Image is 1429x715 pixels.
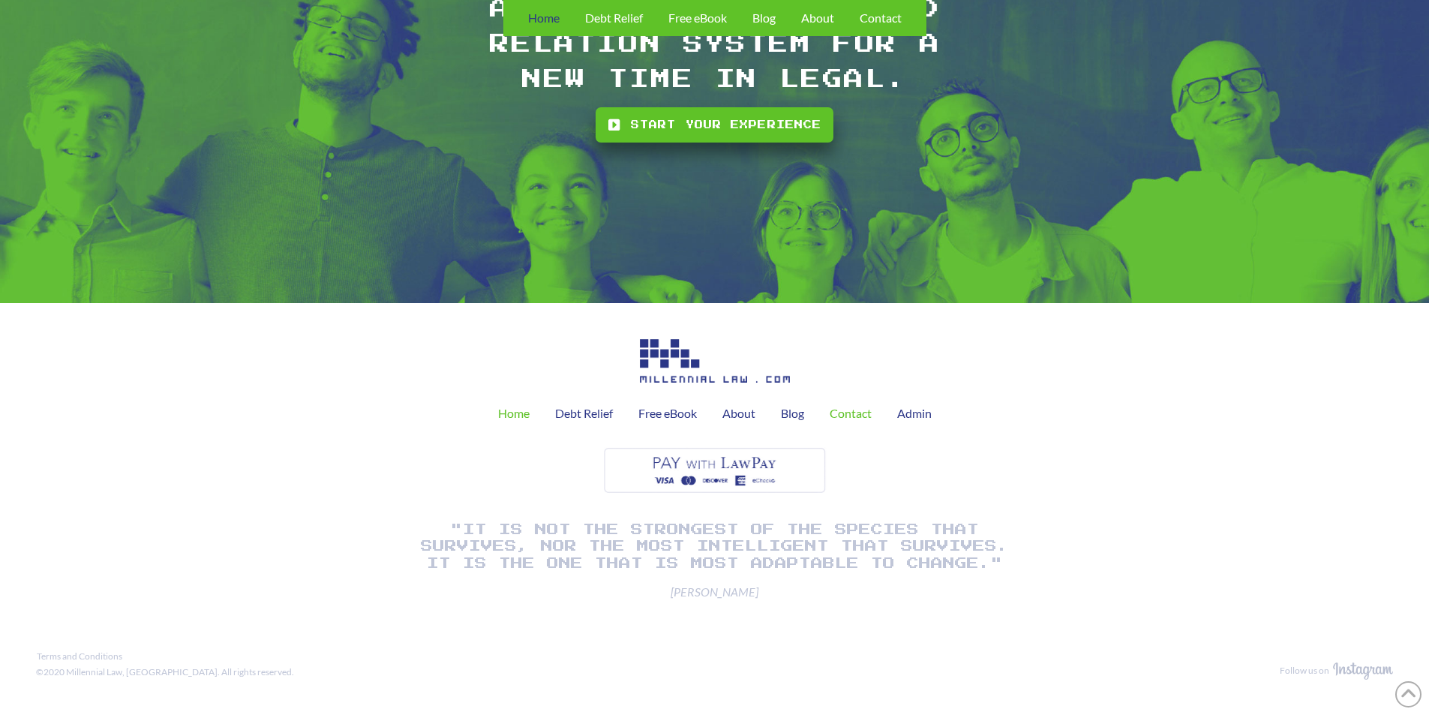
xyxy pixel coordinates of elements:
[801,12,834,24] span: About
[1280,665,1329,677] div: Follow us on
[884,395,944,432] a: Admin
[596,107,833,142] a: Start your experience
[585,12,643,24] span: Debt Relief
[631,118,822,133] span: Start your experience
[36,666,294,679] div: ©2020 Millennial Law, [GEOGRAPHIC_DATA]. All rights reserved.
[752,12,776,24] span: Blog
[722,407,755,419] span: About
[485,395,542,432] a: Home
[542,395,626,432] a: Debt Relief
[37,652,122,661] span: Terms and Conditions
[640,339,790,383] img: Image
[626,395,710,432] a: Free eBook
[710,395,768,432] a: About
[1395,681,1421,707] a: Back to Top
[668,12,727,24] span: Free eBook
[555,407,613,419] span: Debt Relief
[781,407,804,419] span: Blog
[817,395,884,432] a: Contact
[768,395,817,432] a: Blog
[415,584,1015,600] span: [PERSON_NAME]
[860,12,902,24] span: Contact
[601,444,829,497] img: Image
[528,12,560,24] span: Home
[897,407,932,419] span: Admin
[415,521,1015,572] h1: "It is not the strongest of the species that survives, nor the most intelligent that survives. It...
[1333,662,1393,680] img: Image
[33,648,126,665] a: Terms and Conditions
[830,407,872,419] span: Contact
[498,407,530,419] span: Home
[638,407,697,419] span: Free eBook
